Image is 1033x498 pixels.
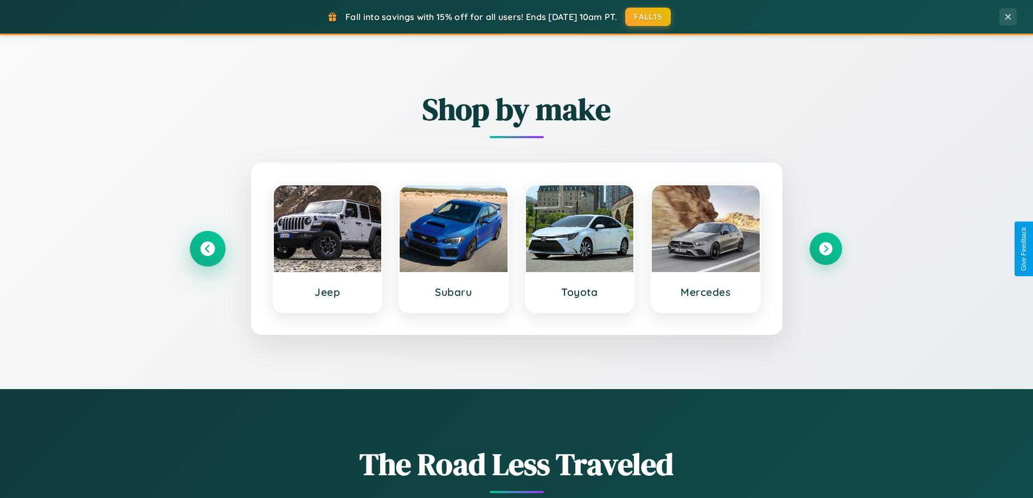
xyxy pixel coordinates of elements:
span: Fall into savings with 15% off for all users! Ends [DATE] 10am PT. [345,11,617,22]
h1: The Road Less Traveled [191,443,842,485]
div: Give Feedback [1020,227,1028,271]
h2: Shop by make [191,88,842,130]
button: FALL15 [625,8,671,26]
h3: Mercedes [663,286,749,299]
h3: Jeep [285,286,371,299]
h3: Subaru [410,286,497,299]
h3: Toyota [537,286,623,299]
